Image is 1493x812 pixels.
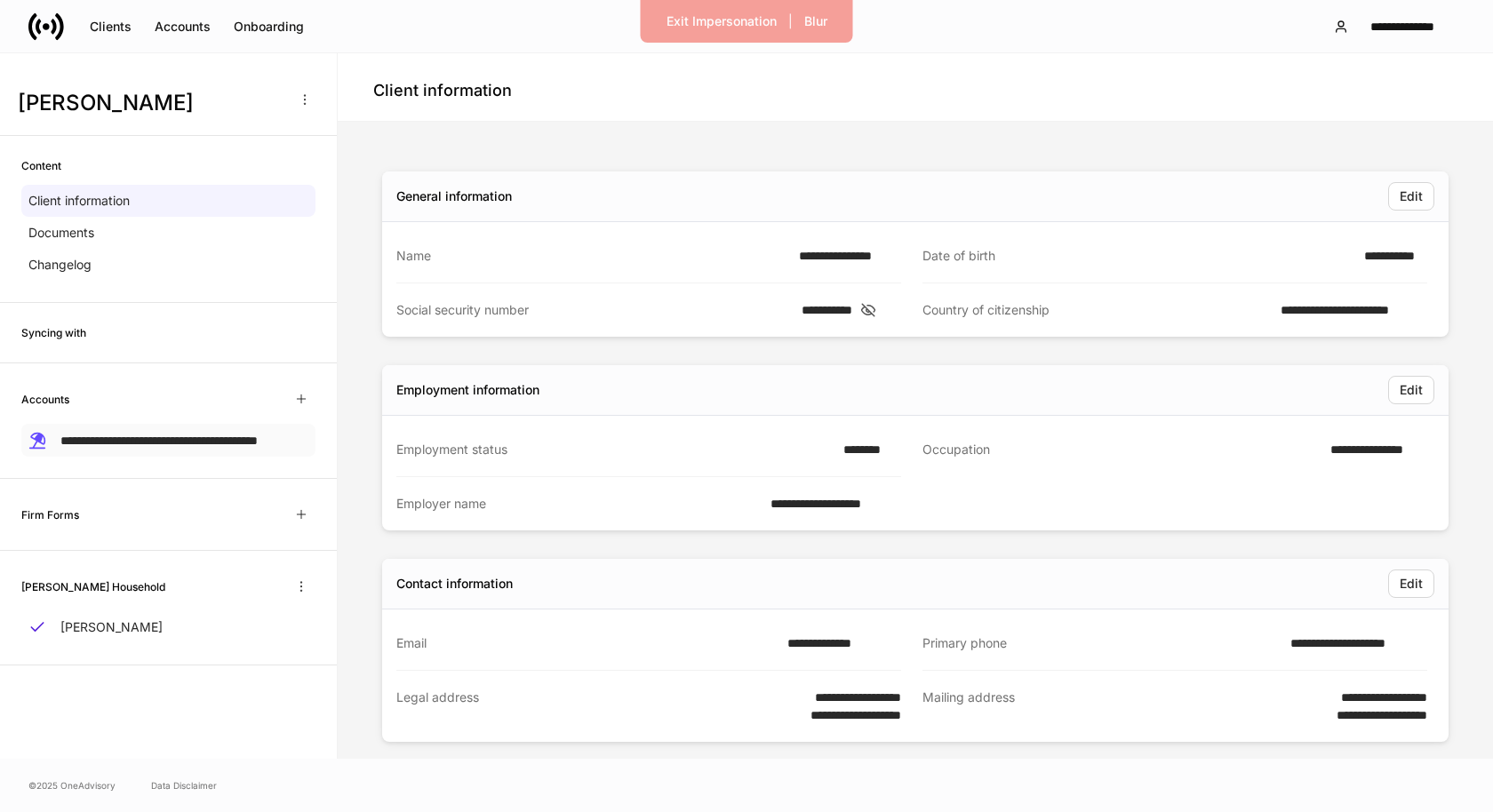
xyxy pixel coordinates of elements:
p: Client information [28,192,130,210]
div: Edit [1400,575,1423,593]
a: Client information [21,185,315,217]
div: Country of citizenship [922,301,1270,319]
p: [PERSON_NAME] [60,618,163,636]
div: Legal address [396,689,770,724]
button: Edit [1388,376,1434,404]
h6: Syncing with [21,324,86,341]
button: Onboarding [222,12,315,41]
div: Clients [90,18,132,36]
div: Exit Impersonation [667,12,777,30]
div: Employment status [396,441,833,458]
div: Occupation [922,441,1320,459]
div: General information [396,187,512,205]
button: Edit [1388,569,1434,598]
a: [PERSON_NAME] [21,611,315,643]
div: Date of birth [922,247,1353,265]
div: Accounts [155,18,211,36]
span: © 2025 OneAdvisory [28,778,116,792]
div: Contact information [396,575,513,593]
div: Employment information [396,381,539,399]
h6: Accounts [21,391,69,408]
h3: [PERSON_NAME] [18,89,283,117]
a: Changelog [21,249,315,281]
div: Social security number [396,301,791,319]
h6: Content [21,157,61,174]
a: Documents [21,217,315,249]
h6: Firm Forms [21,506,79,523]
div: Edit [1400,187,1423,205]
button: Blur [793,7,839,36]
button: Clients [78,12,143,41]
button: Accounts [143,12,222,41]
p: Documents [28,224,94,242]
h4: Client information [373,80,512,101]
div: Employer name [396,495,760,513]
a: Data Disclaimer [151,778,217,792]
p: Changelog [28,256,92,274]
div: Blur [804,12,827,30]
button: Exit Impersonation [655,7,788,36]
div: Mailing address [922,689,1297,724]
button: Edit [1388,182,1434,211]
div: Email [396,634,777,652]
div: Name [396,247,788,265]
div: Onboarding [234,18,304,36]
h6: [PERSON_NAME] Household [21,578,165,595]
div: Edit [1400,381,1423,399]
div: Primary phone [922,634,1280,652]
